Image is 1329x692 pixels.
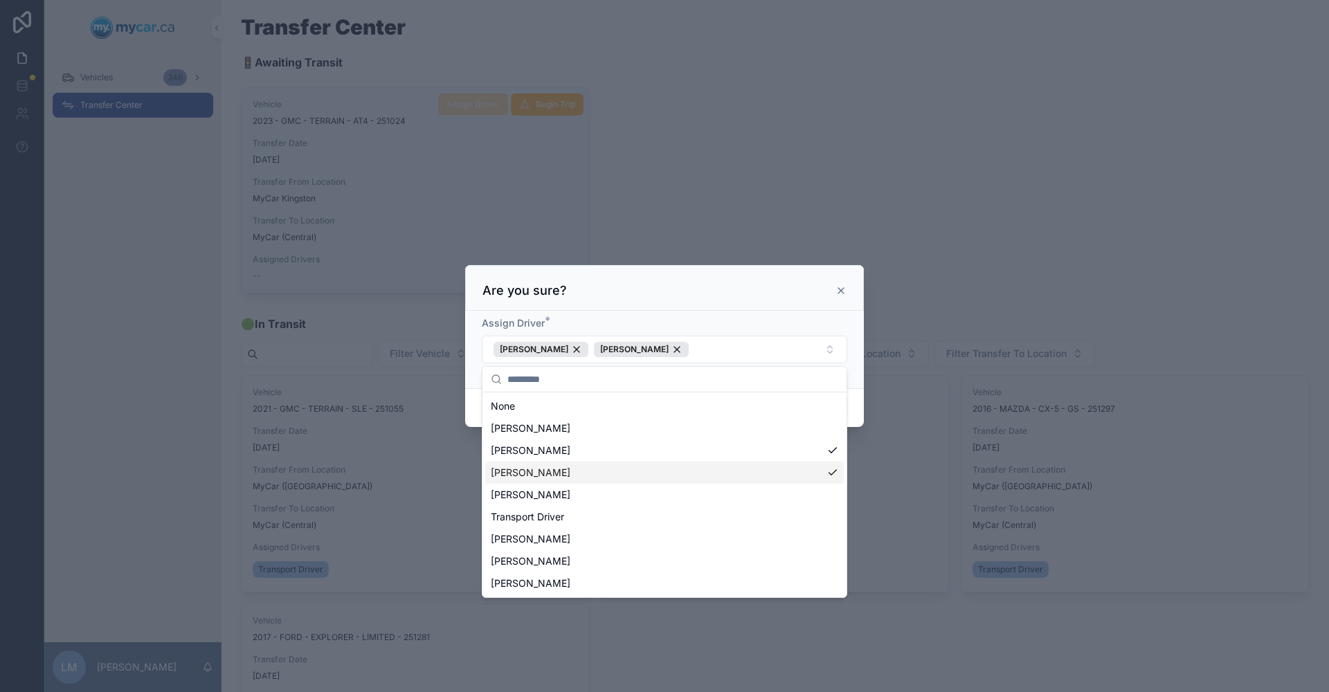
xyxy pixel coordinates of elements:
[482,282,567,299] h3: Are you sure?
[485,395,844,417] div: None
[491,466,570,480] span: [PERSON_NAME]
[491,510,564,524] span: Transport Driver
[494,342,588,357] button: Unselect 98
[500,344,568,355] span: [PERSON_NAME]
[600,344,669,355] span: [PERSON_NAME]
[482,317,545,329] span: Assign Driver
[491,421,570,435] span: [PERSON_NAME]
[482,392,847,597] div: Suggestions
[594,342,689,357] button: Unselect 97
[482,336,847,363] button: Select Button
[491,576,570,590] span: [PERSON_NAME]
[491,488,570,502] span: [PERSON_NAME]
[491,554,570,568] span: [PERSON_NAME]
[491,444,570,457] span: [PERSON_NAME]
[491,532,570,546] span: [PERSON_NAME]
